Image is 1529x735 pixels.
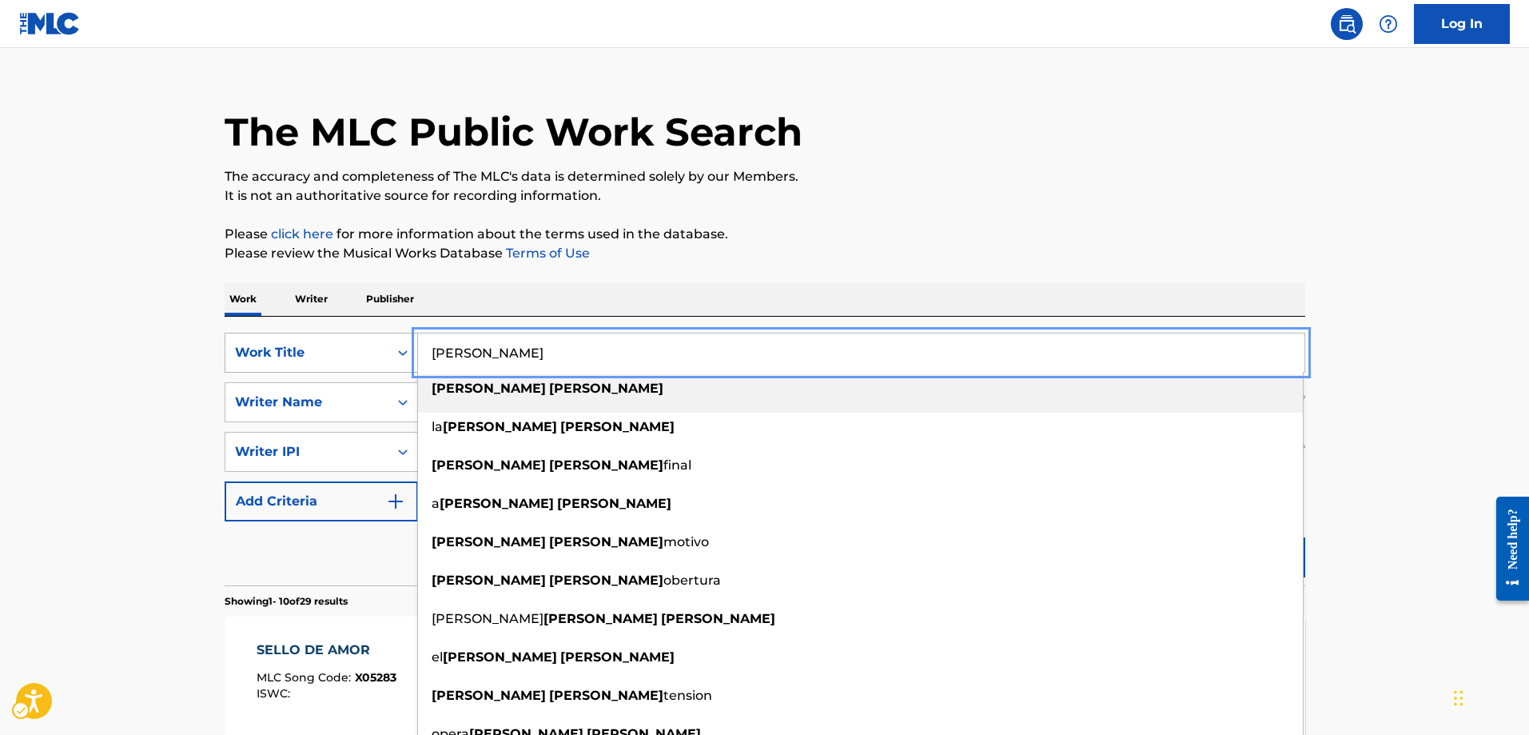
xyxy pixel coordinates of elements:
strong: [PERSON_NAME] [661,611,775,626]
p: The accuracy and completeness of The MLC's data is determined solely by our Members. [225,167,1305,186]
strong: [PERSON_NAME] [549,457,663,473]
iframe: Hubspot Iframe [1449,658,1529,735]
p: Please for more information about the terms used in the database. [225,225,1305,244]
strong: [PERSON_NAME] [549,381,663,396]
iframe: Iframe | Resource Center [1484,485,1529,613]
span: tension [663,688,712,703]
strong: [PERSON_NAME] [432,457,546,473]
img: help [1379,14,1398,34]
form: Search Form [225,333,1305,585]
p: It is not an authoritative source for recording information. [225,186,1305,206]
span: X05283 [355,670,396,685]
div: Chat Widget [1449,658,1529,735]
p: Work [225,282,261,316]
strong: [PERSON_NAME] [560,649,675,665]
strong: [PERSON_NAME] [432,381,546,396]
strong: [PERSON_NAME] [544,611,658,626]
span: MLC Song Code : [257,670,355,685]
div: Drag [1454,674,1463,722]
span: final [663,457,691,473]
span: [PERSON_NAME] [432,611,544,626]
div: SELLO DE AMOR [257,641,396,660]
p: Showing 1 - 10 of 29 results [225,594,348,609]
strong: [PERSON_NAME] [549,688,663,703]
strong: [PERSON_NAME] [432,688,546,703]
img: MLC Logo [19,12,81,35]
p: Writer [290,282,332,316]
button: Add Criteria [225,481,418,521]
span: a [432,496,440,511]
strong: [PERSON_NAME] [432,573,546,588]
h1: The MLC Public Work Search [225,108,802,156]
span: motivo [663,534,709,549]
img: search [1337,14,1356,34]
span: obertura [663,573,721,588]
strong: [PERSON_NAME] [443,419,557,434]
div: Writer Name [235,393,379,412]
div: Writer IPI [235,442,379,461]
span: la [432,419,443,434]
span: ISWC : [257,686,294,701]
strong: [PERSON_NAME] [557,496,671,511]
p: Please review the Musical Works Database [225,244,1305,263]
strong: [PERSON_NAME] [443,649,557,665]
p: Publisher [361,282,419,316]
strong: [PERSON_NAME] [549,534,663,549]
strong: [PERSON_NAME] [432,534,546,549]
div: Work Title [235,343,379,362]
strong: [PERSON_NAME] [440,496,554,511]
strong: [PERSON_NAME] [560,419,675,434]
img: 9d2ae6d4665cec9f34b9.svg [386,492,405,511]
strong: [PERSON_NAME] [549,573,663,588]
a: Log In [1414,4,1510,44]
input: Search... [418,334,1304,372]
a: Terms of Use [503,246,590,261]
a: Music industry terminology | mechanical licensing collective [271,226,333,242]
span: el [432,649,443,665]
